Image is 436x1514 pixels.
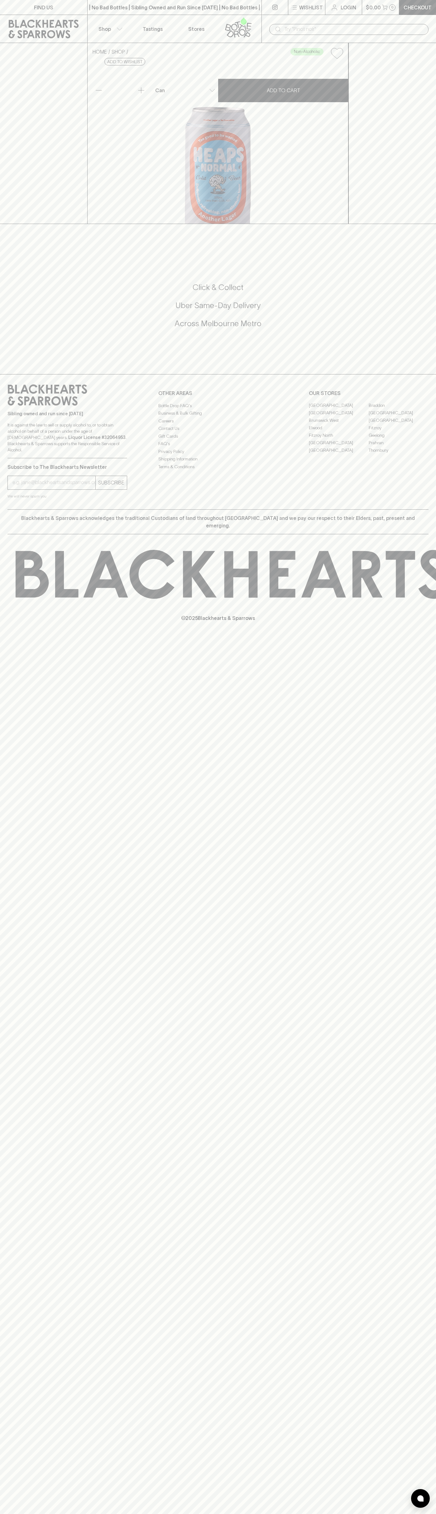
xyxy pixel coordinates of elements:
[153,84,218,97] div: Can
[369,409,429,417] a: [GEOGRAPHIC_DATA]
[158,432,278,440] a: Gift Cards
[284,24,424,34] input: Try "Pinot noir"
[366,4,381,11] p: $0.00
[7,318,429,329] h5: Across Melbourne Metro
[158,425,278,432] a: Contact Us
[155,87,165,94] p: Can
[309,432,369,439] a: Fitzroy North
[369,402,429,409] a: Braddon
[131,15,175,43] a: Tastings
[158,463,278,470] a: Terms & Conditions
[309,417,369,424] a: Brunswick West
[112,49,125,55] a: SHOP
[34,4,53,11] p: FIND US
[188,25,204,33] p: Stores
[7,257,429,362] div: Call to action block
[98,479,124,486] p: SUBSCRIBE
[218,79,348,102] button: ADD TO CART
[68,435,126,440] strong: Liquor License #32064953
[158,455,278,463] a: Shipping Information
[175,15,218,43] a: Stores
[417,1495,424,1502] img: bubble-icon
[369,439,429,447] a: Prahran
[309,389,429,397] p: OUR STORES
[143,25,163,33] p: Tastings
[158,448,278,455] a: Privacy Policy
[328,45,346,61] button: Add to wishlist
[7,300,429,311] h5: Uber Same-Day Delivery
[158,402,278,409] a: Bottle Drop FAQ's
[309,447,369,454] a: [GEOGRAPHIC_DATA]
[391,6,394,9] p: 0
[104,58,145,65] button: Add to wishlist
[309,409,369,417] a: [GEOGRAPHIC_DATA]
[12,478,95,488] input: e.g. jane@blackheartsandsparrows.com.au
[309,439,369,447] a: [GEOGRAPHIC_DATA]
[369,424,429,432] a: Fitzroy
[341,4,356,11] p: Login
[158,389,278,397] p: OTHER AREAS
[7,422,127,453] p: It is against the law to sell or supply alcohol to, or to obtain alcohol on behalf of a person un...
[158,417,278,425] a: Careers
[369,432,429,439] a: Geelong
[369,417,429,424] a: [GEOGRAPHIC_DATA]
[93,49,107,55] a: HOME
[98,25,111,33] p: Shop
[369,447,429,454] a: Thornbury
[267,87,300,94] p: ADD TO CART
[7,493,127,499] p: We will never spam you
[158,440,278,448] a: FAQ's
[299,4,323,11] p: Wishlist
[7,463,127,471] p: Subscribe to The Blackhearts Newsletter
[404,4,432,11] p: Checkout
[88,64,348,224] img: 79952.png
[7,282,429,293] h5: Click & Collect
[309,402,369,409] a: [GEOGRAPHIC_DATA]
[158,410,278,417] a: Business & Bulk Gifting
[291,49,323,55] span: Non-Alcoholic
[309,424,369,432] a: Elwood
[7,411,127,417] p: Sibling owned and run since [DATE]
[12,514,424,529] p: Blackhearts & Sparrows acknowledges the traditional Custodians of land throughout [GEOGRAPHIC_DAT...
[88,15,131,43] button: Shop
[96,476,127,489] button: SUBSCRIBE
